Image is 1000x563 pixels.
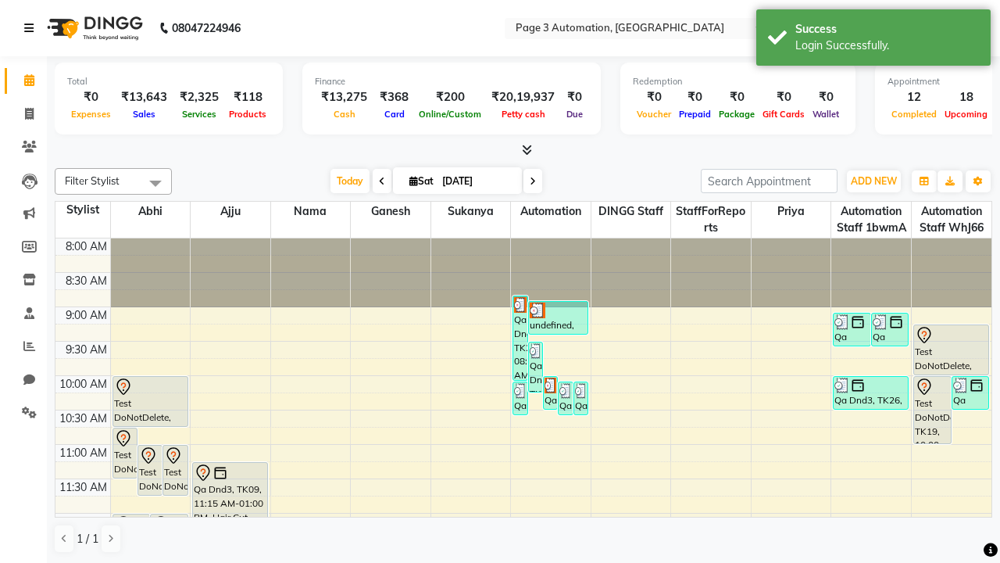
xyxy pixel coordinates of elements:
div: 18 [941,88,991,106]
div: Qa Dnd3, TK25, 10:00 AM-10:30 AM, Hair cut Below 12 years (Boy) [952,377,989,409]
div: Test DoNotDelete, TK11, 10:00 AM-10:45 AM, Hair Cut-Men [113,377,187,426]
div: Qa Dnd3, TK28, 10:05 AM-10:35 AM, Hair cut Below 12 years (Boy) [513,382,527,414]
div: ₹0 [809,88,843,106]
span: Wallet [809,109,843,120]
span: Ganesh [351,202,430,221]
span: Filter Stylist [65,174,120,187]
div: Qa Dnd3, TK26, 10:00 AM-10:30 AM, Hair cut Below 12 years (Boy) [834,377,908,409]
div: Qa Dnd3, TK30, 10:05 AM-10:35 AM, Hair cut Below 12 years (Boy) [574,382,587,414]
span: Services [178,109,220,120]
span: DINGG Staff [591,202,671,221]
div: ₹0 [675,88,715,106]
img: logo [40,6,147,50]
div: 12:00 PM [57,514,110,530]
div: Stylist [55,202,110,218]
div: 9:30 AM [62,342,110,358]
div: 8:30 AM [62,273,110,289]
div: ₹13,643 [115,88,173,106]
span: Gift Cards [759,109,809,120]
span: Online/Custom [415,109,485,120]
span: Ajju [191,202,270,221]
div: Qa Dnd3, TK29, 10:05 AM-10:35 AM, Hair cut Below 12 years (Boy) [559,382,572,414]
span: Card [380,109,409,120]
div: undefined, TK20, 08:55 AM-09:25 AM, Hair cut Below 12 years (Boy) [529,302,588,334]
div: Qa Dnd3, TK22, 09:05 AM-09:35 AM, Hair cut Below 12 years (Boy) [834,314,870,346]
div: ₹118 [225,88,270,106]
div: Test DoNotDelete, TK17, 11:00 AM-11:45 AM, Hair Cut-Men [163,446,187,495]
b: 08047224946 [172,6,241,50]
div: ₹368 [373,88,415,106]
div: Qa Dnd3, TK27, 10:00 AM-10:30 AM, Hair cut Below 12 years (Boy) [544,377,557,409]
span: 1 / 1 [77,531,98,547]
span: Nama [271,202,351,221]
div: Test DoNotDelete, TK13, 10:45 AM-11:30 AM, Hair Cut-Men [113,429,137,478]
span: Voucher [633,109,675,120]
div: ₹13,275 [315,88,373,106]
div: ₹0 [715,88,759,106]
span: Priya [752,202,831,221]
div: ₹200 [415,88,485,106]
div: 9:00 AM [62,307,110,324]
span: Products [225,109,270,120]
span: Prepaid [675,109,715,120]
span: Automation [511,202,591,221]
span: Petty cash [498,109,549,120]
div: 11:30 AM [56,479,110,496]
input: Search Appointment [701,169,837,193]
span: Automation Staff 1bwmA [831,202,911,238]
div: Finance [315,75,588,88]
span: StaffForReports [671,202,751,238]
span: Upcoming [941,109,991,120]
div: 10:00 AM [56,376,110,393]
div: ₹0 [561,88,588,106]
span: Sales [129,109,159,120]
div: Test DoNotDelete, TK12, 11:00 AM-11:45 AM, Hair Cut-Men [138,446,162,495]
div: Success [795,21,979,38]
div: ₹2,325 [173,88,225,106]
span: Expenses [67,109,115,120]
div: ₹20,19,937 [485,88,561,106]
span: Abhi [111,202,191,221]
div: ₹0 [633,88,675,106]
div: ₹0 [759,88,809,106]
div: 10:30 AM [56,411,110,427]
div: Login Successfully. [795,38,979,54]
div: Total [67,75,270,88]
div: 11:00 AM [56,445,110,461]
span: Sat [405,175,437,187]
span: Automation Staff WhJ66 [912,202,991,238]
div: Test DoNotDelete, TK19, 09:15 AM-10:00 AM, Hair Cut-Men [914,325,989,375]
div: Redemption [633,75,843,88]
span: Sukanya [431,202,511,221]
div: Test DoNotDelete, TK19, 10:00 AM-11:00 AM, Hair Cut-Women [914,377,951,443]
button: ADD NEW [847,170,901,192]
span: Today [330,169,370,193]
span: Cash [330,109,359,120]
span: Package [715,109,759,120]
div: Qa Dnd3, TK24, 09:30 AM-10:15 AM, Hair Cut-Men [529,342,542,392]
input: 2025-10-04 [437,170,516,193]
span: Due [562,109,587,120]
div: Qa Dnd3, TK21, 08:50 AM-10:05 AM, Hair Cut By Expert-Men,Hair Cut-Men [513,296,527,380]
div: 12 [887,88,941,106]
div: Qa Dnd3, TK23, 09:05 AM-09:35 AM, Hair Cut By Expert-Men [872,314,909,346]
span: Completed [887,109,941,120]
div: ₹0 [67,88,115,106]
span: ADD NEW [851,175,897,187]
div: 8:00 AM [62,238,110,255]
